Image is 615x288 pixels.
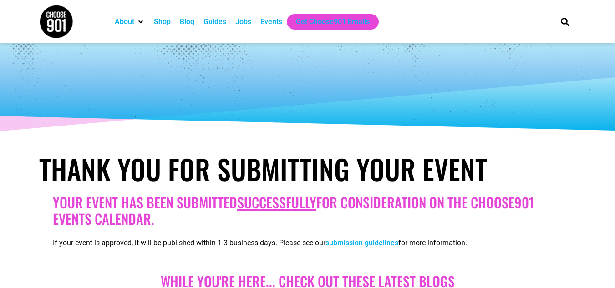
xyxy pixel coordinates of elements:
[154,16,171,27] a: Shop
[110,14,149,30] div: About
[180,16,194,27] a: Blog
[325,238,398,247] a: submission guidelines
[237,192,316,212] u: successfully
[39,152,576,185] h1: Thank You for Submitting Your Event
[53,238,467,247] span: If your event is approved, it will be published within 1-3 business days. Please see our for more...
[53,194,563,227] h2: Your Event has been submitted for consideration on the Choose901 events calendar.
[296,16,370,27] a: Get Choose901 Emails
[557,14,572,29] div: Search
[260,16,282,27] a: Events
[115,16,134,27] a: About
[203,16,226,27] a: Guides
[110,14,545,30] nav: Main nav
[235,16,251,27] a: Jobs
